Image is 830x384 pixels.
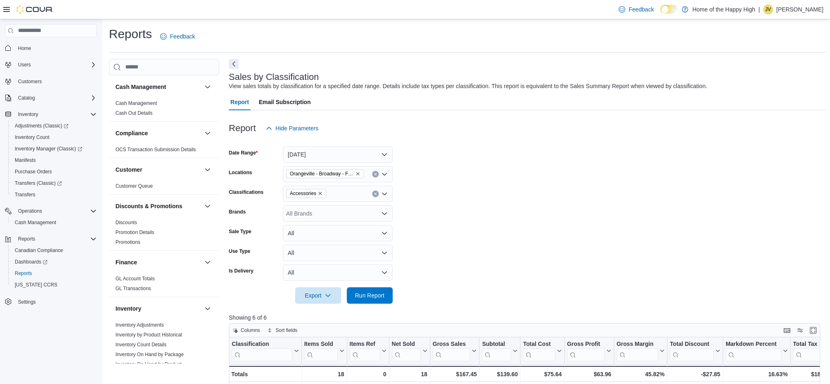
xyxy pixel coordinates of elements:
[726,340,787,361] button: Markdown Percent
[617,340,658,361] div: Gross Margin
[372,171,379,177] button: Clear input
[304,340,338,348] div: Items Sold
[229,59,239,69] button: Next
[381,210,388,217] button: Open list of options
[229,314,826,322] p: Showing 6 of 6
[349,340,380,348] div: Items Ref
[115,100,157,107] span: Cash Management
[15,270,32,277] span: Reports
[795,325,805,335] button: Display options
[355,291,384,300] span: Run Report
[115,352,184,357] a: Inventory On Hand by Package
[726,340,781,348] div: Markdown Percent
[115,239,140,245] span: Promotions
[115,286,151,291] a: GL Transactions
[11,190,38,200] a: Transfers
[15,43,97,53] span: Home
[391,340,421,361] div: Net Sold
[15,76,97,86] span: Customers
[2,42,100,54] button: Home
[115,275,155,282] span: GL Account Totals
[2,205,100,217] button: Operations
[262,120,322,136] button: Hide Parameters
[15,60,34,70] button: Users
[432,369,477,379] div: $167.45
[15,123,68,129] span: Adjustments (Classic)
[232,340,292,361] div: Classification
[15,145,82,152] span: Inventory Manager (Classic)
[8,166,100,177] button: Purchase Orders
[5,39,97,329] nav: Complex example
[115,166,142,174] h3: Customer
[793,340,822,361] div: Total Tax
[115,322,164,328] a: Inventory Adjustments
[115,110,153,116] span: Cash Out Details
[232,340,299,361] button: Classification
[11,167,97,177] span: Purchase Orders
[11,268,97,278] span: Reports
[15,168,52,175] span: Purchase Orders
[283,245,393,261] button: All
[115,361,181,367] a: Inventory On Hand by Product
[286,169,364,178] span: Orangeville - Broadway - Fire & Flower
[229,72,319,82] h3: Sales by Classification
[115,258,201,266] button: Finance
[660,5,678,14] input: Dark Mode
[231,369,299,379] div: Totals
[726,340,781,361] div: Markdown Percent
[15,109,97,119] span: Inventory
[15,60,97,70] span: Users
[115,341,167,348] span: Inventory Count Details
[8,256,100,268] a: Dashboards
[758,5,760,14] p: |
[15,259,47,265] span: Dashboards
[2,59,100,70] button: Users
[432,340,477,361] button: Gross Sales
[349,340,386,361] button: Items Ref
[229,228,251,235] label: Sale Type
[18,111,38,118] span: Inventory
[109,274,219,297] div: Finance
[15,247,63,254] span: Canadian Compliance
[15,296,97,307] span: Settings
[8,120,100,132] a: Adjustments (Classic)
[115,332,182,338] span: Inventory by Product Historical
[808,325,818,335] button: Enter fullscreen
[617,340,658,348] div: Gross Margin
[300,287,336,304] span: Export
[763,5,773,14] div: Jennifer Verney
[355,171,360,176] button: Remove Orangeville - Broadway - Fire & Flower from selection in this group
[11,121,97,131] span: Adjustments (Classic)
[2,233,100,245] button: Reports
[203,165,213,175] button: Customer
[15,93,38,103] button: Catalog
[347,287,393,304] button: Run Report
[432,340,470,348] div: Gross Sales
[567,340,605,348] div: Gross Profit
[8,132,100,143] button: Inventory Count
[109,181,219,194] div: Customer
[15,282,57,288] span: [US_STATE] CCRS
[109,218,219,250] div: Discounts & Promotions
[793,369,828,379] div: $18.14
[11,167,55,177] a: Purchase Orders
[203,128,213,138] button: Compliance
[372,191,379,197] button: Clear input
[670,369,720,379] div: -$27.85
[115,229,154,235] a: Promotion Details
[18,61,31,68] span: Users
[259,94,311,110] span: Email Subscription
[229,123,256,133] h3: Report
[482,340,518,361] button: Subtotal
[8,217,100,228] button: Cash Management
[782,325,792,335] button: Keyboard shortcuts
[276,327,297,334] span: Sort fields
[318,191,323,196] button: Remove Accessories from selection in this group
[18,208,42,214] span: Operations
[391,340,427,361] button: Net Sold
[290,170,354,178] span: Orangeville - Broadway - Fire & Flower
[482,340,511,361] div: Subtotal
[11,280,97,290] span: Washington CCRS
[15,206,97,216] span: Operations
